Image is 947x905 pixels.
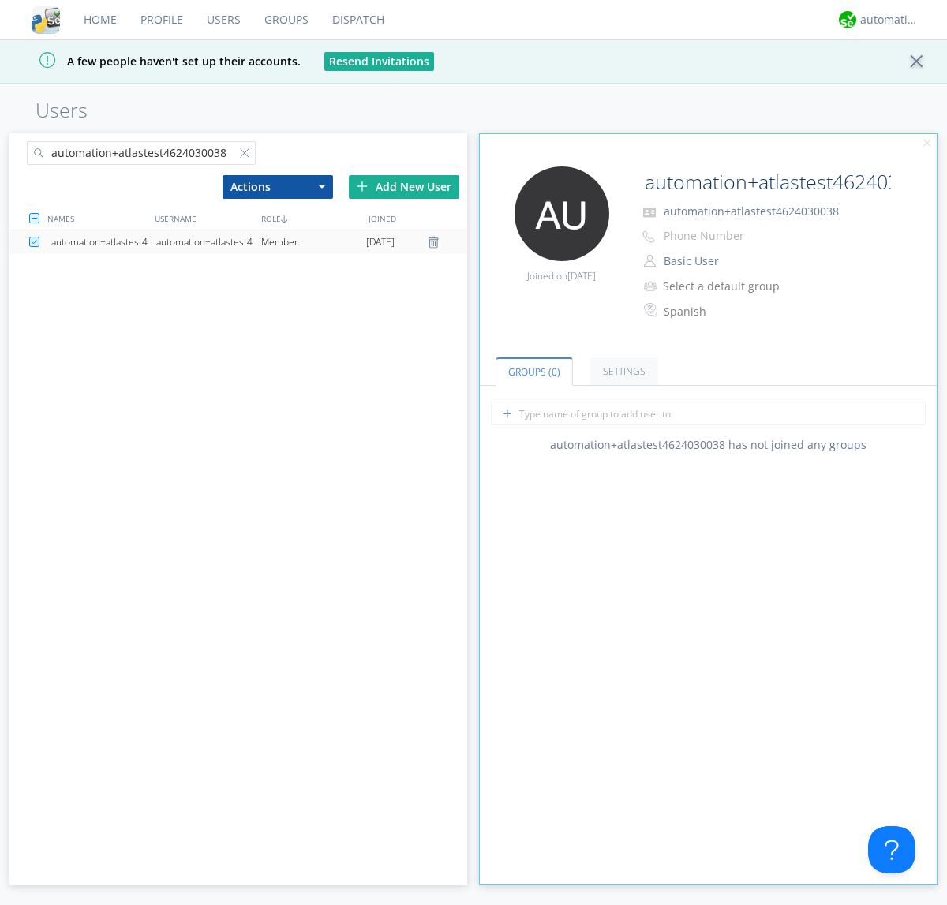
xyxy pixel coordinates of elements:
span: automation+atlastest4624030038 [664,204,839,219]
iframe: Toggle Customer Support [868,826,915,873]
img: d2d01cd9b4174d08988066c6d424eccd [839,11,856,28]
a: automation+atlastest4624030038automation+atlastest4624030038Member[DATE] [9,230,467,254]
div: automation+atlas [860,12,919,28]
div: automation+atlastest4624030038 [156,230,261,254]
div: automation+atlastest4624030038 [51,230,156,254]
div: ROLE [257,207,364,230]
button: Basic User [658,250,816,272]
span: [DATE] [567,269,596,282]
img: cddb5a64eb264b2086981ab96f4c1ba7 [32,6,60,34]
span: Joined on [527,269,596,282]
div: JOINED [365,207,471,230]
div: Member [261,230,366,254]
img: In groups with Translation enabled, this user's messages will be automatically translated to and ... [644,301,660,320]
a: Settings [590,357,658,385]
img: icon-alert-users-thin-outline.svg [644,275,659,297]
div: Add New User [349,175,459,199]
div: Select a default group [663,279,795,294]
span: [DATE] [366,230,395,254]
img: cancel.svg [922,138,933,149]
img: person-outline.svg [644,255,656,267]
img: 373638.png [515,166,609,261]
button: Resend Invitations [324,52,434,71]
img: phone-outline.svg [642,230,655,243]
input: Name [638,166,893,198]
img: plus.svg [357,181,368,192]
div: Spanish [664,304,795,320]
div: NAMES [43,207,150,230]
div: USERNAME [151,207,257,230]
div: automation+atlastest4624030038 has not joined any groups [480,437,938,453]
button: Actions [223,175,333,199]
input: Type name of group to add user to [491,402,926,425]
input: Search users [27,141,256,165]
a: Groups (0) [496,357,573,386]
span: A few people haven't set up their accounts. [12,54,301,69]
